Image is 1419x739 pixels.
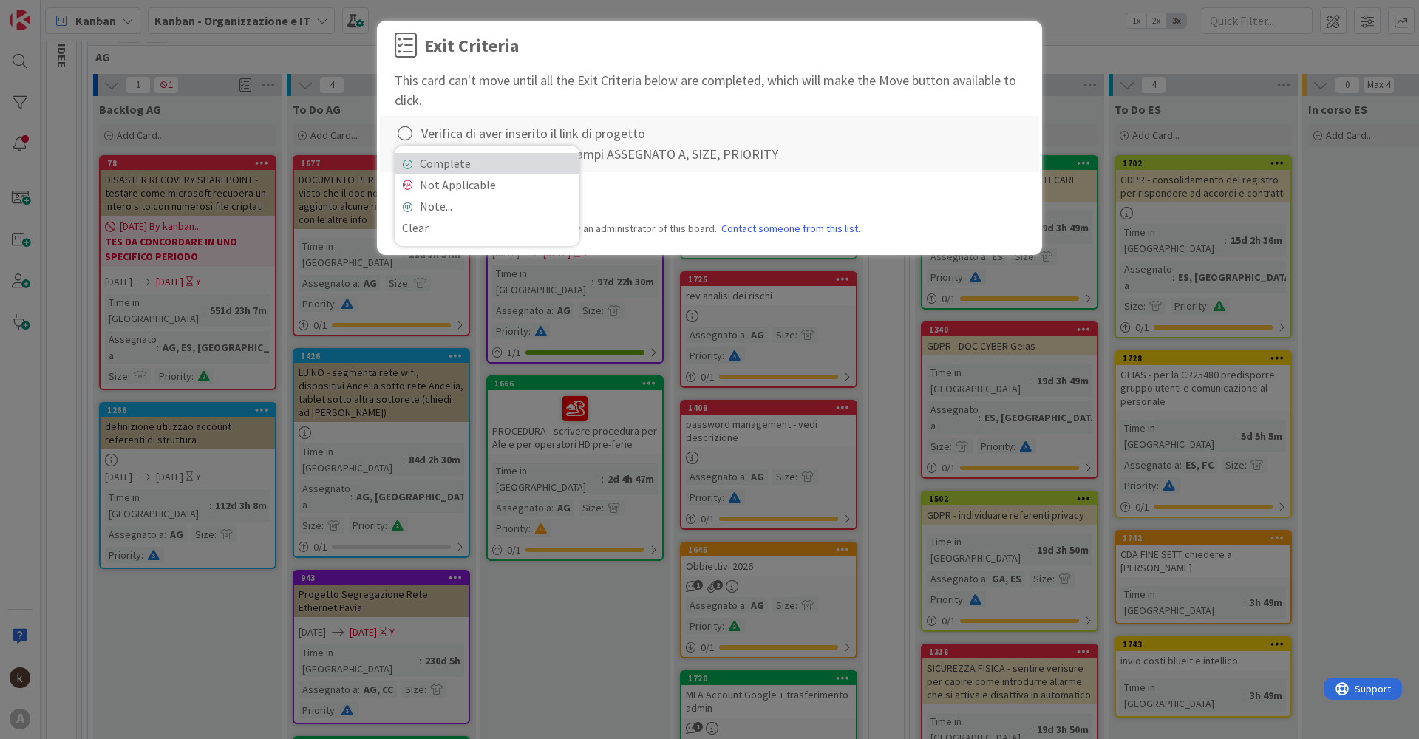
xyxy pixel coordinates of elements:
[721,221,860,236] a: Contact someone from this list.
[395,70,1024,110] div: This card can't move until all the Exit Criteria below are completed, which will make the Move bu...
[424,33,519,59] div: Exit Criteria
[395,217,579,239] a: Clear
[395,174,579,196] a: Not Applicable
[421,144,778,164] div: Verifica di aver compilato i campi ASSEGNATO A, SIZE, PRIORITY
[395,221,1024,236] div: Note: Exit Criteria is a board setting set by an administrator of this board.
[395,196,579,217] a: Note...
[31,2,67,20] span: Support
[421,123,645,143] div: Verifica di aver inserito il link di progetto
[395,153,579,174] a: Complete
